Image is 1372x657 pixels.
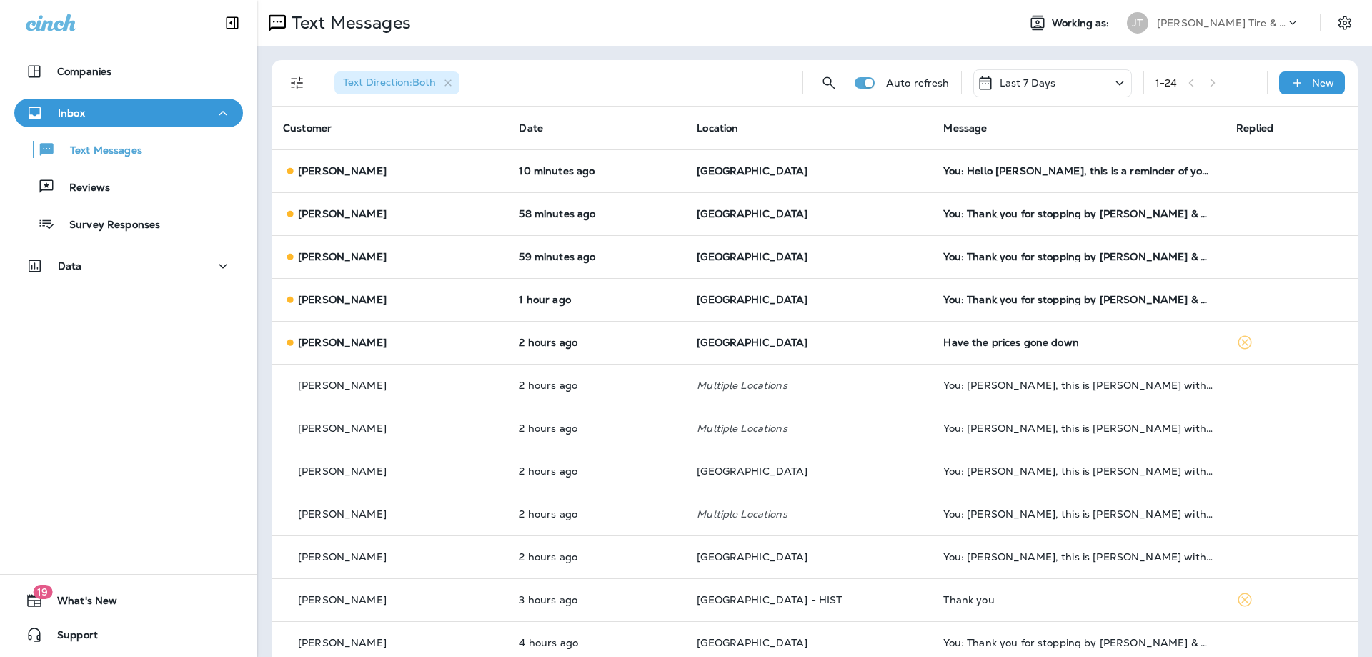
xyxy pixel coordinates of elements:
p: [PERSON_NAME] [298,637,387,648]
p: Oct 15, 2025 09:58 AM [519,551,674,563]
button: Inbox [14,99,243,127]
span: Replied [1236,122,1273,134]
p: Oct 15, 2025 08:02 AM [519,637,674,648]
button: Text Messages [14,134,243,164]
div: 1 - 24 [1155,77,1178,89]
p: Oct 15, 2025 10:58 AM [519,294,674,305]
span: 19 [33,585,52,599]
p: Inbox [58,107,85,119]
div: You: Stephanie, this is Shane with Jensen Tire on N 90th. Just following up on a quote for 4 tire... [943,551,1213,563]
span: Location [697,122,738,134]
span: [GEOGRAPHIC_DATA] [697,465,807,478]
div: You: Thank you for stopping by Jensen Tire & Auto - North 90th Street. Please take 30 seconds to ... [943,637,1213,648]
span: [GEOGRAPHIC_DATA] [697,636,807,649]
span: [GEOGRAPHIC_DATA] [697,336,807,349]
p: [PERSON_NAME] [298,551,387,563]
p: Reviews [55,182,110,195]
button: Survey Responses [14,209,243,239]
div: You: Hello Sloan, this is a reminder of your scheduled appointment set for 10/16/2025 1:00 PM at ... [943,165,1213,177]
button: Collapse Sidebar [212,9,252,37]
p: [PERSON_NAME] [298,508,387,520]
button: Search Messages [815,69,843,97]
span: [GEOGRAPHIC_DATA] [697,293,807,306]
p: Oct 15, 2025 10:02 AM [519,423,674,434]
p: Text Messages [56,144,142,158]
p: Oct 15, 2025 10:08 AM [519,380,674,391]
div: You: Thank you for stopping by Jensen Tire & Auto - North 90th Street. Please take 30 seconds to ... [943,251,1213,262]
p: Oct 15, 2025 10:00 AM [519,508,674,520]
div: You: Brianna, this is Shane with Jensen Tire on N 90th. Just following up on our previous convers... [943,508,1213,520]
span: Text Direction : Both [343,76,436,89]
p: [PERSON_NAME] [298,423,387,434]
button: Settings [1332,10,1358,36]
p: Multiple Locations [697,423,920,434]
span: Date [519,122,543,134]
div: Text Direction:Both [334,71,459,94]
p: Multiple Locations [697,380,920,391]
p: [PERSON_NAME] [298,380,387,391]
button: Filters [283,69,312,97]
p: Oct 15, 2025 11:58 AM [519,251,674,262]
p: Multiple Locations [697,508,920,520]
div: You: Thank you for stopping by Jensen Tire & Auto - North 90th Street. Please take 30 seconds to ... [943,294,1213,305]
p: Companies [57,66,111,77]
p: [PERSON_NAME] [298,465,387,477]
p: Oct 15, 2025 10:01 AM [519,465,674,477]
div: You: John, this is Shane with Jensen Tire on n 90th. Just following up on a quote we provided for... [943,465,1213,477]
span: [GEOGRAPHIC_DATA] - HIST [697,593,842,606]
div: Thank you [943,594,1213,606]
span: [GEOGRAPHIC_DATA] [697,550,807,563]
p: [PERSON_NAME] [298,165,387,177]
p: Last 7 Days [1000,77,1056,89]
span: Customer [283,122,332,134]
p: [PERSON_NAME] [298,594,387,606]
span: What's New [43,595,117,612]
span: [GEOGRAPHIC_DATA] [697,250,807,263]
div: You: Jaylan, this is Shane with Jensen Tire on N 90th. Just following up on a quote from yesterda... [943,423,1213,434]
p: Auto refresh [886,77,950,89]
span: Message [943,122,987,134]
p: Oct 15, 2025 09:46 AM [519,594,674,606]
p: [PERSON_NAME] [298,251,387,262]
button: 19What's New [14,586,243,615]
div: You: Thank you for stopping by Jensen Tire & Auto - North 90th Street. Please take 30 seconds to ... [943,208,1213,219]
p: [PERSON_NAME] [298,208,387,219]
p: Survey Responses [55,219,160,232]
p: [PERSON_NAME] Tire & Auto [1157,17,1286,29]
span: [GEOGRAPHIC_DATA] [697,164,807,177]
div: You: Larry, this is Shane with Jensen Tire on N 90th. I'm just following up with you on a quote f... [943,380,1213,391]
p: [PERSON_NAME] [298,294,387,305]
button: Reviews [14,172,243,202]
p: New [1312,77,1334,89]
p: Data [58,260,82,272]
span: Support [43,629,98,646]
button: Companies [14,57,243,86]
div: Have the prices gone down [943,337,1213,348]
p: [PERSON_NAME] [298,337,387,348]
p: Text Messages [286,12,411,34]
button: Data [14,252,243,280]
div: JT [1127,12,1148,34]
p: Oct 15, 2025 12:47 PM [519,165,674,177]
p: Oct 15, 2025 11:59 AM [519,208,674,219]
span: [GEOGRAPHIC_DATA] [697,207,807,220]
button: Support [14,621,243,649]
span: Working as: [1052,17,1113,29]
p: Oct 15, 2025 10:21 AM [519,337,674,348]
